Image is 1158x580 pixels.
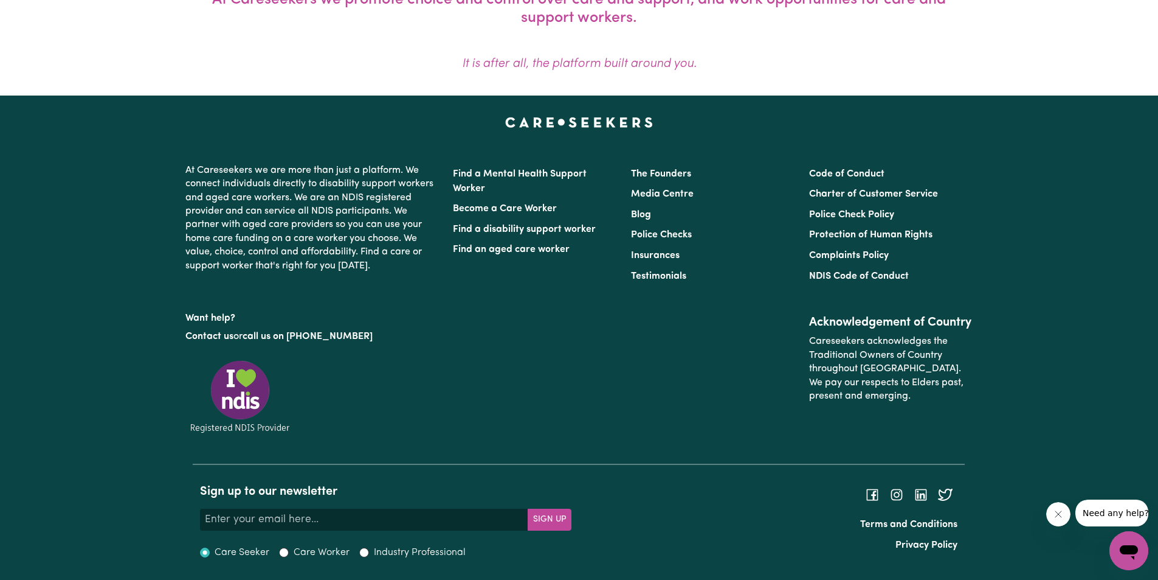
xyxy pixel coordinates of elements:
[185,325,438,348] p: or
[453,204,557,214] a: Become a Care Worker
[7,9,74,18] span: Need any help?
[185,358,295,435] img: Registered NDIS provider
[185,332,233,341] a: Contact us
[200,509,528,531] input: Enter your email here...
[631,169,691,179] a: The Founders
[631,251,680,260] a: Insurances
[889,489,904,499] a: Follow Careseekers on Instagram
[185,159,438,278] p: At Careseekers we are more than just a platform. We connect individuals directly to disability su...
[1075,500,1148,526] iframe: Message from company
[453,225,596,234] a: Find a disability support worker
[243,332,373,341] a: call us on [PHONE_NUMBER]
[505,117,653,127] a: Careseekers home page
[938,489,953,499] a: Follow Careseekers on Twitter
[453,245,570,254] a: Find an aged care worker
[374,545,466,560] label: Industry Professional
[809,330,973,408] p: Careseekers acknowledges the Traditional Owners of Country throughout [GEOGRAPHIC_DATA]. We pay o...
[914,489,928,499] a: Follow Careseekers on LinkedIn
[631,230,692,240] a: Police Checks
[809,271,909,281] a: NDIS Code of Conduct
[1109,531,1148,570] iframe: Button to launch messaging window
[865,489,880,499] a: Follow Careseekers on Facebook
[528,509,571,531] button: Subscribe
[809,251,889,260] a: Complaints Policy
[809,189,938,199] a: Charter of Customer Service
[294,545,350,560] label: Care Worker
[809,230,932,240] a: Protection of Human Rights
[860,520,957,529] a: Terms and Conditions
[185,57,973,71] p: It is after all, the platform built around you.
[453,169,587,194] a: Find a Mental Health Support Worker
[215,545,269,560] label: Care Seeker
[631,271,686,281] a: Testimonials
[895,540,957,550] a: Privacy Policy
[809,169,884,179] a: Code of Conduct
[1046,502,1070,526] iframe: Close message
[809,315,973,330] h2: Acknowledgement of Country
[631,189,694,199] a: Media Centre
[185,307,438,325] p: Want help?
[631,210,651,220] a: Blog
[200,484,571,499] h2: Sign up to our newsletter
[809,210,894,220] a: Police Check Policy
